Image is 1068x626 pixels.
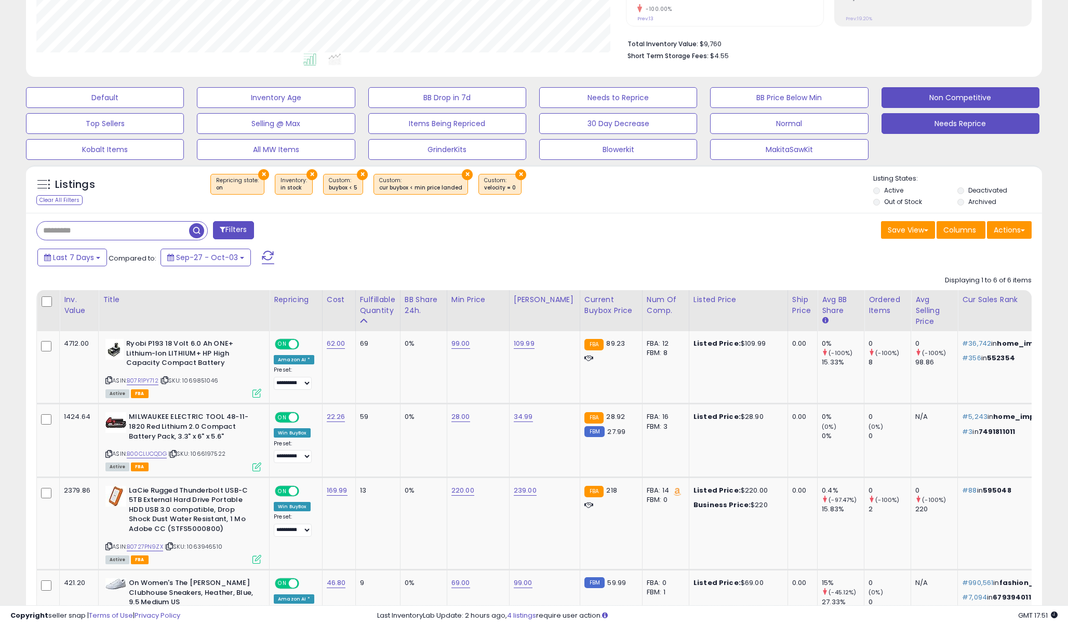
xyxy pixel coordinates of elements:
[405,339,439,348] div: 0%
[281,184,307,192] div: in stock
[213,221,253,239] button: Filters
[37,249,107,266] button: Last 7 Days
[64,578,90,588] div: 421.20
[274,513,314,537] div: Preset:
[274,502,311,511] div: Win BuyBox
[584,412,604,424] small: FBA
[822,339,864,348] div: 0%
[360,486,392,495] div: 13
[368,87,526,108] button: BB Drop in 7d
[869,294,906,316] div: Ordered Items
[829,349,852,357] small: (-100%)
[710,87,868,108] button: BB Price Below Min
[962,412,987,421] span: #5,243
[829,588,856,596] small: (-45.12%)
[64,412,90,421] div: 1424.64
[792,339,809,348] div: 0.00
[846,16,872,22] small: Prev: 19.20%
[539,87,697,108] button: Needs to Reprice
[329,184,357,192] div: buybox < 5
[274,366,314,390] div: Preset:
[647,588,681,597] div: FBM: 1
[274,428,311,438] div: Win BuyBox
[274,355,314,364] div: Amazon AI *
[962,427,972,437] span: #3
[64,486,90,495] div: 2379.86
[377,611,1058,621] div: Last InventoryLab Update: 2 hours ago, require user action.
[368,113,526,134] button: Items Being Repriced
[822,316,828,325] small: Avg BB Share.
[160,376,218,385] span: | SKU: 1069851046
[822,358,864,367] div: 15.33%
[129,412,255,444] b: MILWAUKEE ELECTRIC TOOL 48-11-1820 Red Lithium 2.0 Compact Battery Pack, 3.3" x 6" x 5.6"
[628,39,698,48] b: Total Inventory Value:
[514,578,532,588] a: 99.00
[606,485,617,495] span: 218
[869,588,883,596] small: (0%)
[507,610,536,620] a: 4 listings
[915,358,957,367] div: 98.86
[274,440,314,464] div: Preset:
[822,486,864,495] div: 0.4%
[693,485,741,495] b: Listed Price:
[922,349,946,357] small: (-100%)
[281,176,307,192] span: Inventory :
[327,485,348,496] a: 169.99
[882,113,1039,134] button: Needs Reprice
[710,113,868,134] button: Normal
[915,294,953,327] div: Avg Selling Price
[693,500,780,510] div: $220
[327,338,345,349] a: 62.00
[276,579,289,588] span: ON
[792,486,809,495] div: 0.00
[584,577,605,588] small: FBM
[131,462,149,471] span: FBA
[127,542,163,551] a: B0727PN9ZX
[405,294,443,316] div: BB Share 24h.
[451,294,505,305] div: Min Price
[693,294,783,305] div: Listed Price
[875,496,899,504] small: (-100%)
[514,338,535,349] a: 109.99
[126,339,252,371] b: Ryobi P193 18 Volt 6.0 Ah ONE+ Lithium-Ion LITHIUM+ HP High Capacity Compact Battery
[915,578,950,588] div: N/A
[26,87,184,108] button: Default
[647,294,685,316] div: Num of Comp.
[368,139,526,160] button: GrinderKits
[10,611,180,621] div: seller snap | |
[176,252,238,263] span: Sep-27 - Oct-03
[873,174,1042,184] p: Listing States:
[274,294,318,305] div: Repricing
[405,486,439,495] div: 0%
[962,578,993,588] span: #990,561
[693,486,780,495] div: $220.00
[647,486,681,495] div: FBA: 14
[327,578,346,588] a: 46.80
[55,178,95,192] h5: Listings
[915,412,950,421] div: N/A
[360,339,392,348] div: 69
[875,349,899,357] small: (-100%)
[915,339,957,348] div: 0
[360,412,392,421] div: 59
[869,486,911,495] div: 0
[514,294,576,305] div: [PERSON_NAME]
[943,225,976,235] span: Columns
[869,578,911,588] div: 0
[298,579,314,588] span: OFF
[298,486,314,495] span: OFF
[869,339,911,348] div: 0
[135,610,180,620] a: Privacy Policy
[298,413,314,422] span: OFF
[131,555,149,564] span: FBA
[1018,610,1058,620] span: 2025-10-11 17:51 GMT
[869,505,911,514] div: 2
[216,176,259,192] span: Repricing state :
[484,176,516,192] span: Custom:
[64,294,94,316] div: Inv. value
[105,412,261,470] div: ASIN:
[539,139,697,160] button: Blowerkit
[962,353,981,363] span: #356
[693,412,780,421] div: $28.90
[105,389,129,398] span: All listings currently available for purchase on Amazon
